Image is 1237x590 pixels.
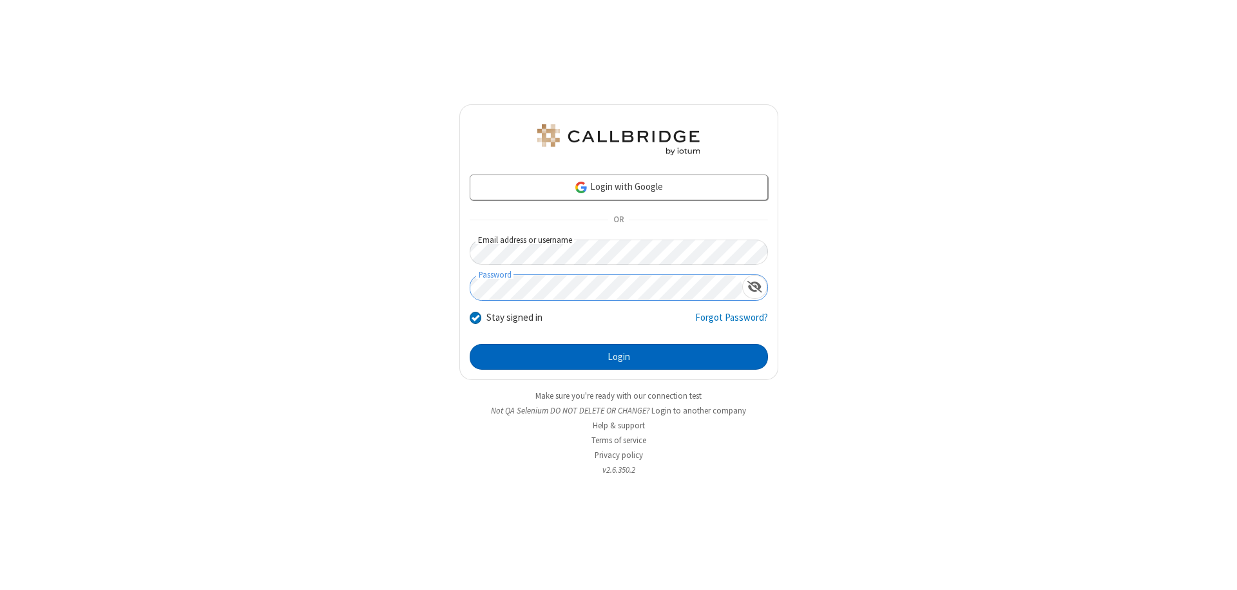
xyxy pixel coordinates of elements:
li: Not QA Selenium DO NOT DELETE OR CHANGE? [459,404,778,417]
input: Password [470,275,742,300]
button: Login to another company [651,404,746,417]
a: Privacy policy [595,450,643,461]
span: OR [608,211,629,229]
a: Terms of service [591,435,646,446]
input: Email address or username [470,240,768,265]
a: Make sure you're ready with our connection test [535,390,702,401]
img: google-icon.png [574,180,588,195]
button: Login [470,344,768,370]
img: QA Selenium DO NOT DELETE OR CHANGE [535,124,702,155]
a: Help & support [593,420,645,431]
a: Forgot Password? [695,310,768,335]
label: Stay signed in [486,310,542,325]
div: Show password [742,275,767,299]
a: Login with Google [470,175,768,200]
li: v2.6.350.2 [459,464,778,476]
